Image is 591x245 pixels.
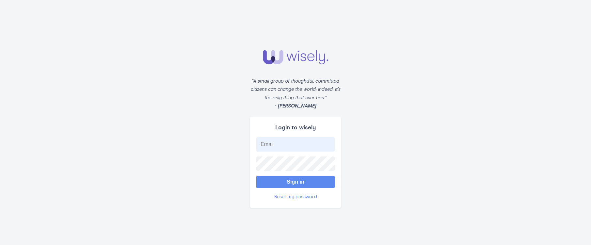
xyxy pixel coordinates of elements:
[274,194,317,200] a: Reset my password
[275,104,316,109] strong: - [PERSON_NAME]
[263,50,328,64] img: Wisely logo
[256,124,335,132] div: Login to wisely
[250,77,341,117] div: “A small group of thoughtful, committed citizens can change the world; indeed, it’s the only thin...
[256,137,335,152] input: Email
[256,176,335,188] button: Sign in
